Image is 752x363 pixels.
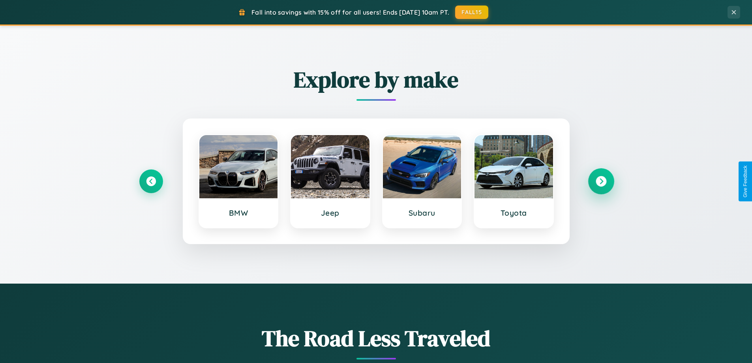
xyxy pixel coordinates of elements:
[743,166,748,197] div: Give Feedback
[139,323,613,354] h1: The Road Less Traveled
[299,208,362,218] h3: Jeep
[207,208,270,218] h3: BMW
[251,8,449,16] span: Fall into savings with 15% off for all users! Ends [DATE] 10am PT.
[482,208,545,218] h3: Toyota
[139,64,613,95] h2: Explore by make
[455,6,488,19] button: FALL15
[391,208,454,218] h3: Subaru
